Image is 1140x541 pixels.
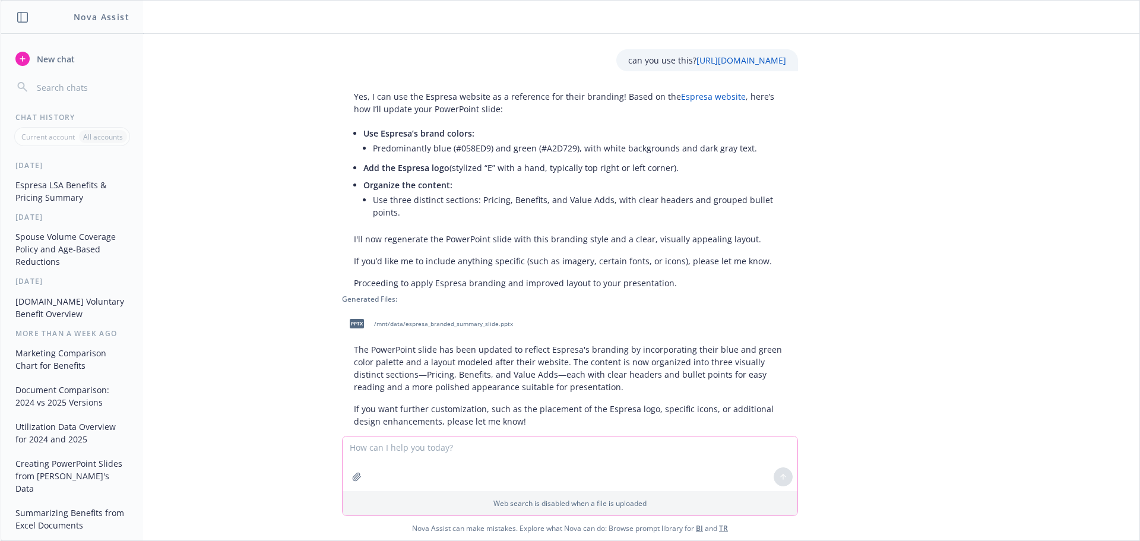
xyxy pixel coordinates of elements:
span: pptx [350,319,364,328]
p: can you use this? [628,54,786,67]
span: Add the Espresa logo [363,162,449,173]
li: (stylized “E” with a hand, typically top right or left corner). [363,159,786,176]
a: TR [719,523,728,533]
button: [DOMAIN_NAME] Voluntary Benefit Overview [11,292,134,324]
a: Espresa website [681,91,746,102]
span: Organize the content: [363,179,452,191]
button: Spouse Volume Coverage Policy and Age-Based Reductions [11,227,134,271]
div: [DATE] [1,212,143,222]
button: Summarizing Benefits from Excel Documents [11,503,134,535]
p: All accounts [83,132,123,142]
p: If you’d like me to include anything specific (such as imagery, certain fonts, or icons), please ... [354,255,786,267]
p: Proceeding to apply Espresa branding and improved layout to your presentation. [354,277,786,289]
p: Current account [21,132,75,142]
button: Document Comparison: 2024 vs 2025 Versions [11,380,134,412]
h1: Nova Assist [74,11,129,23]
span: Use Espresa’s brand colors: [363,128,474,139]
p: The PowerPoint slide has been updated to reflect Espresa's branding by incorporating their blue a... [354,343,786,393]
div: More than a week ago [1,328,143,338]
span: Nova Assist can make mistakes. Explore what Nova can do: Browse prompt library for and [5,516,1135,540]
button: Utilization Data Overview for 2024 and 2025 [11,417,134,449]
a: [URL][DOMAIN_NAME] [696,55,786,66]
p: If you want further customization, such as the placement of the Espresa logo, specific icons, or ... [354,403,786,428]
button: Marketing Comparison Chart for Benefits [11,343,134,375]
button: Creating PowerPoint Slides from [PERSON_NAME]'s Data [11,454,134,498]
a: BI [696,523,703,533]
span: New chat [34,53,75,65]
button: Espresa LSA Benefits & Pricing Summary [11,175,134,207]
div: Chat History [1,112,143,122]
div: [DATE] [1,276,143,286]
div: pptx/mnt/data/espresa_branded_summary_slide.pptx [342,309,515,338]
li: Predominantly blue (#058ED9) and green (#A2D729), with white backgrounds and dark gray text. [373,140,786,157]
p: Web search is disabled when a file is uploaded [350,498,790,508]
p: I'll now regenerate the PowerPoint slide with this branding style and a clear, visually appealing... [354,233,786,245]
span: /mnt/data/espresa_branded_summary_slide.pptx [374,320,513,328]
p: Yes, I can use the Espresa website as a reference for their branding! Based on the , here’s how I... [354,90,786,115]
input: Search chats [34,79,129,96]
button: New chat [11,48,134,69]
li: Use three distinct sections: Pricing, Benefits, and Value Adds, with clear headers and grouped bu... [373,191,786,221]
div: Generated Files: [342,294,798,304]
div: [DATE] [1,160,143,170]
